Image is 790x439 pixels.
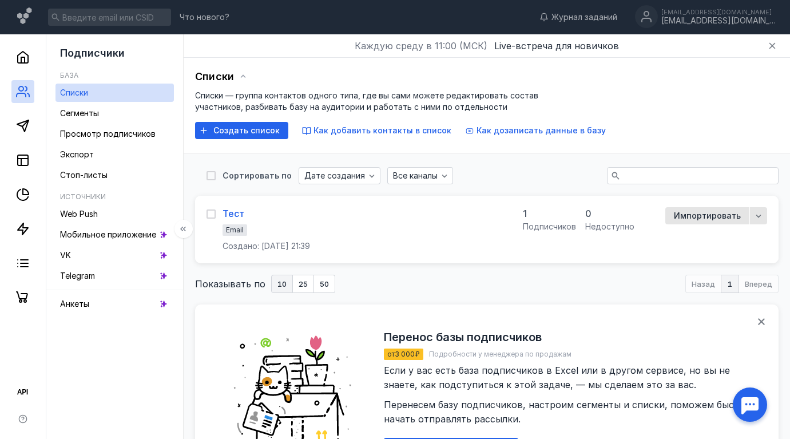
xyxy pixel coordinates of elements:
a: Стоп-листы [55,166,174,184]
a: Списки [55,84,174,102]
h5: База [60,71,78,80]
span: Что нового? [180,13,229,21]
div: Тест [223,208,244,219]
span: Списки [195,70,234,83]
a: Что нового? [174,13,235,21]
span: Telegram [60,271,95,280]
button: 10 [271,275,293,293]
a: Экспорт [55,145,174,164]
span: Сегменты [60,108,99,118]
button: Импортировать [665,207,749,224]
span: Подробности у менеджера по продажам [429,350,571,358]
div: подписчиков [523,221,576,232]
button: Дате создания [299,167,380,184]
span: Журнал заданий [551,11,617,23]
a: Telegram [55,267,174,285]
a: Web Push [55,205,174,223]
span: 50 [320,280,329,288]
span: Подписчики [60,47,125,59]
a: Тест [223,207,244,220]
span: 25 [299,280,308,288]
span: Стоп-листы [60,170,108,180]
a: Сегменты [55,104,174,122]
button: Live-встреча для новичков [494,39,619,53]
button: 50 [314,275,335,293]
button: Как дозаписать данные в базу [465,125,606,136]
div: [EMAIL_ADDRESS][DOMAIN_NAME] [661,16,776,26]
span: Просмотр подписчиков [60,129,156,139]
span: Показывать по [195,277,265,291]
a: Анкеты [55,295,174,313]
a: Журнал заданий [534,11,623,23]
span: Как дозаписать данные в базу [477,125,606,135]
span: Email [226,226,244,234]
span: Live-встреча для новичков [494,40,619,52]
button: 25 [293,275,314,293]
div: [EMAIL_ADDRESS][DOMAIN_NAME] [661,9,776,15]
div: 0 [585,207,634,220]
h5: Источники [60,192,106,201]
div: Сортировать по [223,172,292,180]
span: Списки [60,88,88,97]
span: Создано: [DATE] 21:39 [223,240,310,252]
button: Как добавить контакты в список [302,125,451,136]
span: Создать список [213,126,280,136]
span: VK [60,250,71,260]
span: Каждую среду в 11:00 (МСК) [355,39,487,53]
span: Web Push [60,209,98,219]
h2: Перенос базы подписчиков [384,330,542,344]
span: Списки — группа контактов одного типа, где вы сами можете редактировать состав участников, разбив... [195,90,538,112]
div: 1 [523,207,576,220]
button: Создать список [195,122,288,139]
span: Дате создания [304,171,365,181]
span: Мобильное приложение [60,230,156,239]
div: недоступно [585,221,634,232]
span: 10 [277,280,287,288]
button: Все каналы [387,167,453,184]
span: Экспорт [60,149,94,159]
span: Если у вас есть база подписчиков в Excel или в другом сервисе, но вы не знаете, как подступиться ... [384,365,758,425]
span: Как добавить контакты в список [313,125,451,135]
span: от 3 000 ₽ [387,350,420,358]
a: Просмотр подписчиков [55,125,174,143]
input: Введите email или CSID [48,9,171,26]
span: Импортировать [674,211,741,221]
a: VK [55,246,174,264]
a: Мобильное приложение [55,226,174,244]
span: Анкеты [60,299,89,309]
span: Все каналы [393,171,438,181]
